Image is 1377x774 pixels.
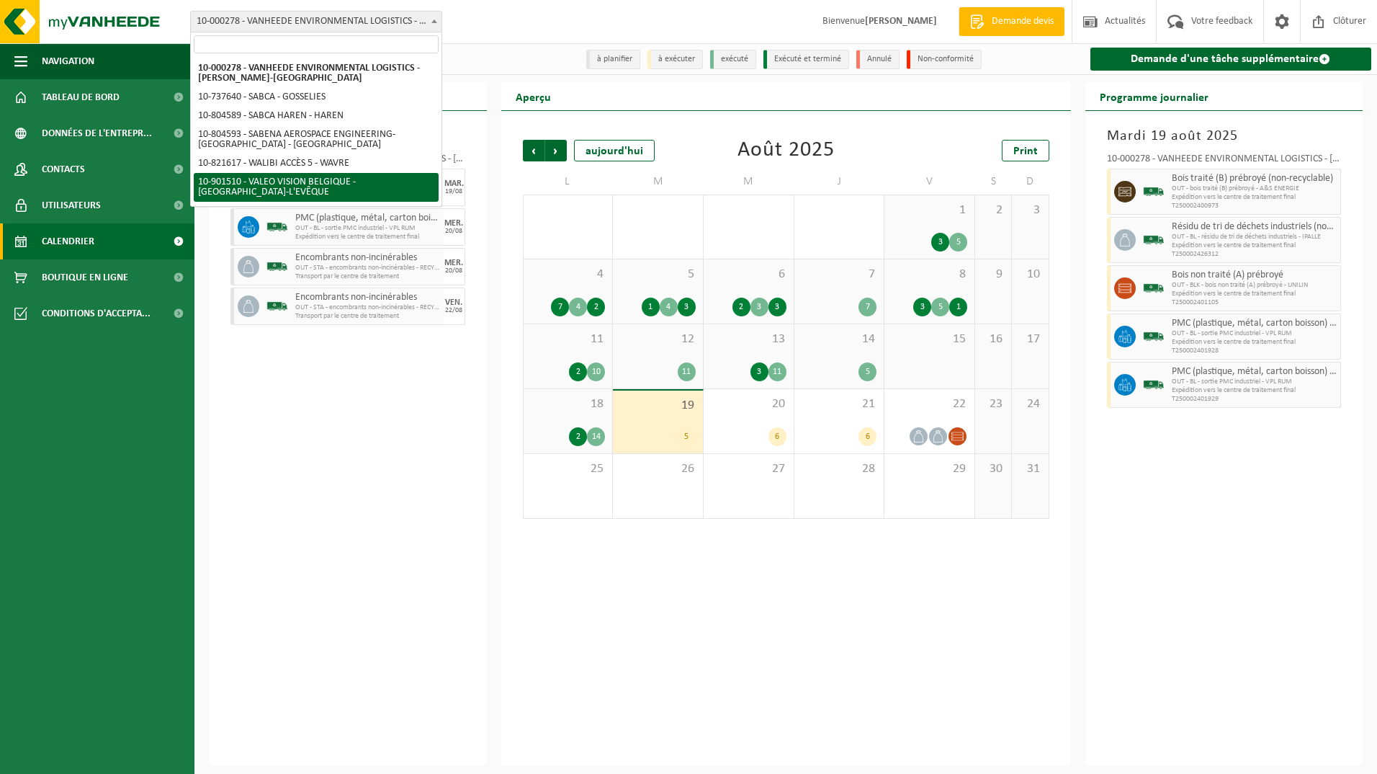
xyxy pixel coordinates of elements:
[711,267,786,283] span: 6
[737,140,835,161] div: Août 2025
[1172,395,1337,404] span: T250002401929
[501,82,565,110] h2: Aperçu
[1172,193,1337,202] span: Expédition vers le centre de traitement final
[711,332,786,347] span: 13
[1172,298,1337,307] span: T250002401105
[444,179,464,188] div: MAR.
[194,125,439,154] li: 10-804593 - SABENA AEROSPACE ENGINEERING-[GEOGRAPHIC_DATA] - [GEOGRAPHIC_DATA]
[266,256,288,277] img: BL-SO-LV
[802,396,877,412] span: 21
[190,11,442,32] span: 10-000278 - VANHEEDE ENVIRONMENTAL LOGISTICS - QUEVY - QUÉVY-LE-GRAND
[768,362,786,381] div: 11
[988,14,1057,29] span: Demande devis
[1019,267,1041,283] span: 10
[1172,329,1337,338] span: OUT - BL - sortie PMC industriel - VPL RUM
[1143,374,1165,396] img: BL-SO-LV
[711,461,786,477] span: 27
[1002,140,1049,161] a: Print
[569,298,587,316] div: 4
[1172,250,1337,259] span: T250002426312
[545,140,567,161] span: Suivant
[569,362,587,381] div: 2
[1172,233,1337,241] span: OUT - BL - résidu de tri de déchets industriels - IPALLE
[445,298,462,307] div: VEN.
[931,233,949,252] div: 3
[982,461,1004,477] span: 30
[194,107,439,125] li: 10-804589 - SABCA HAREN - HAREN
[1172,281,1337,290] span: OUT - BLK - bois non traité (A) prébroyé - UNILIN
[1172,366,1337,378] span: PMC (plastique, métal, carton boisson) (industriel)
[642,298,660,316] div: 1
[1019,332,1041,347] span: 17
[1013,146,1038,157] span: Print
[975,169,1012,195] td: S
[1172,318,1337,329] span: PMC (plastique, métal, carton boisson) (industriel)
[531,267,606,283] span: 4
[704,169,794,195] td: M
[1019,461,1041,477] span: 31
[1172,241,1337,250] span: Expédition vers le centre de traitement final
[1172,290,1337,298] span: Expédition vers le centre de traitement final
[620,461,696,477] span: 26
[856,50,900,69] li: Annulé
[523,169,614,195] td: L
[1172,347,1337,355] span: T250002401928
[949,233,967,252] div: 5
[620,267,696,283] span: 5
[295,252,440,264] span: Encombrants non-incinérables
[531,332,606,347] span: 11
[445,307,462,314] div: 22/08
[892,396,967,412] span: 22
[620,332,696,347] span: 12
[892,203,967,218] span: 1
[194,88,439,107] li: 10-737640 - SABCA - GOSSELIES
[42,187,101,223] span: Utilisateurs
[569,427,587,446] div: 2
[678,427,696,446] div: 5
[982,203,1004,218] span: 2
[295,272,440,281] span: Transport par le centre de traitement
[678,362,696,381] div: 11
[710,50,756,69] li: exécuté
[445,228,462,235] div: 20/08
[587,427,605,446] div: 14
[574,140,655,161] div: aujourd'hui
[982,396,1004,412] span: 23
[802,267,877,283] span: 7
[42,223,94,259] span: Calendrier
[982,267,1004,283] span: 9
[1143,181,1165,203] img: BL-SO-LV
[884,169,975,195] td: V
[982,332,1004,347] span: 16
[586,50,640,69] li: à planifier
[551,298,569,316] div: 7
[1085,82,1223,110] h2: Programme journalier
[892,332,967,347] span: 15
[1143,277,1165,299] img: BL-SO-LV
[295,213,440,224] span: PMC (plastique, métal, carton boisson) (industriel)
[907,50,982,69] li: Non-conformité
[732,298,750,316] div: 2
[678,298,696,316] div: 3
[295,292,440,303] span: Encombrants non-incinérables
[295,224,440,233] span: OUT - BL - sortie PMC industriel - VPL RUM
[42,43,94,79] span: Navigation
[620,398,696,414] span: 19
[587,362,605,381] div: 10
[613,169,704,195] td: M
[266,216,288,238] img: BL-SO-LV
[931,298,949,316] div: 5
[42,259,128,295] span: Boutique en ligne
[858,298,876,316] div: 7
[42,79,120,115] span: Tableau de bord
[1019,203,1041,218] span: 3
[1012,169,1049,195] td: D
[949,298,967,316] div: 1
[42,151,85,187] span: Contacts
[1143,326,1165,347] img: BL-SO-LV
[1172,338,1337,347] span: Expédition vers le centre de traitement final
[587,298,605,316] div: 2
[1172,386,1337,395] span: Expédition vers le centre de traitement final
[1090,48,1372,71] a: Demande d'une tâche supplémentaire
[802,461,877,477] span: 28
